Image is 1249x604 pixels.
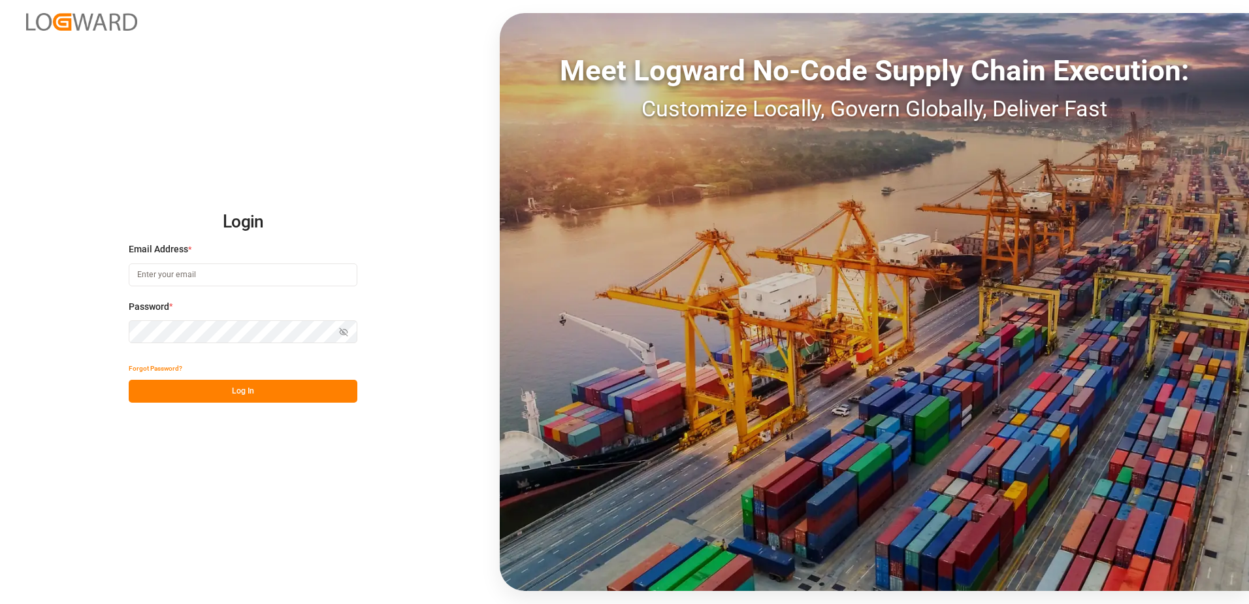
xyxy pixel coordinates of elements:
[129,300,169,314] span: Password
[500,92,1249,126] div: Customize Locally, Govern Globally, Deliver Fast
[129,243,188,256] span: Email Address
[129,357,182,380] button: Forgot Password?
[129,201,357,243] h2: Login
[26,13,137,31] img: Logward_new_orange.png
[500,49,1249,92] div: Meet Logward No-Code Supply Chain Execution:
[129,380,357,403] button: Log In
[129,263,357,286] input: Enter your email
